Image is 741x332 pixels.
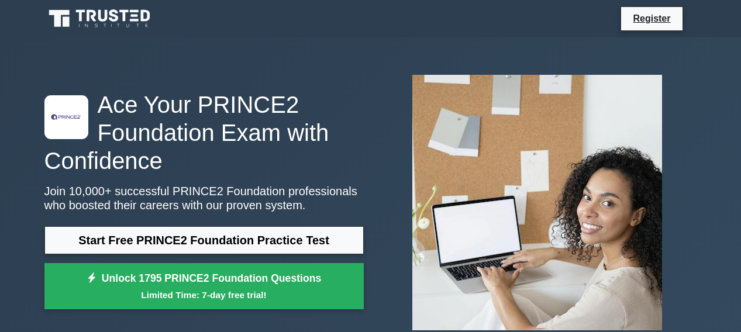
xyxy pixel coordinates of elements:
[44,226,364,254] a: Start Free PRINCE2 Foundation Practice Test
[44,263,364,310] a: Unlock 1795 PRINCE2 Foundation QuestionsLimited Time: 7-day free trial!
[44,91,364,175] h1: Ace Your PRINCE2 Foundation Exam with Confidence
[626,11,677,26] a: Register
[59,288,349,302] small: Limited Time: 7-day free trial!
[44,184,364,212] p: Join 10,000+ successful PRINCE2 Foundation professionals who boosted their careers with our prove...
